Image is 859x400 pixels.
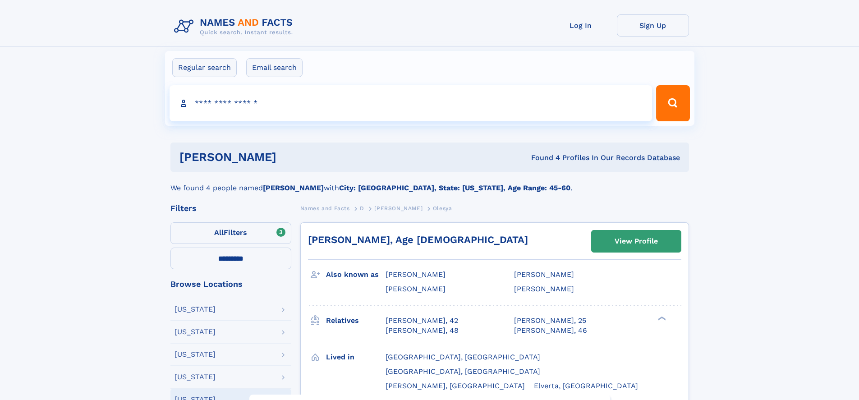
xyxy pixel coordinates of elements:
h3: Also known as [326,267,386,282]
a: [PERSON_NAME], 46 [514,326,587,336]
a: Sign Up [617,14,689,37]
a: Names and Facts [300,202,350,214]
h1: [PERSON_NAME] [179,152,404,163]
span: D [360,205,364,211]
b: City: [GEOGRAPHIC_DATA], State: [US_STATE], Age Range: 45-60 [339,184,570,192]
div: View Profile [615,231,658,252]
span: [PERSON_NAME], [GEOGRAPHIC_DATA] [386,382,525,390]
span: [PERSON_NAME] [514,285,574,293]
div: [US_STATE] [175,306,216,313]
span: Elverta, [GEOGRAPHIC_DATA] [534,382,638,390]
a: [PERSON_NAME] [374,202,423,214]
img: Logo Names and Facts [170,14,300,39]
span: [GEOGRAPHIC_DATA], [GEOGRAPHIC_DATA] [386,353,540,361]
input: search input [170,85,652,121]
a: [PERSON_NAME], 25 [514,316,586,326]
div: [US_STATE] [175,328,216,336]
span: [GEOGRAPHIC_DATA], [GEOGRAPHIC_DATA] [386,367,540,376]
span: [PERSON_NAME] [386,270,446,279]
div: Filters [170,204,291,212]
label: Filters [170,222,291,244]
a: [PERSON_NAME], 48 [386,326,459,336]
h3: Relatives [326,313,386,328]
a: Log In [545,14,617,37]
div: ❯ [656,315,666,321]
div: We found 4 people named with . [170,172,689,193]
label: Regular search [172,58,237,77]
span: [PERSON_NAME] [514,270,574,279]
span: [PERSON_NAME] [374,205,423,211]
div: Browse Locations [170,280,291,288]
a: D [360,202,364,214]
a: View Profile [592,230,681,252]
a: [PERSON_NAME], 42 [386,316,458,326]
a: [PERSON_NAME], Age [DEMOGRAPHIC_DATA] [308,234,528,245]
div: [US_STATE] [175,373,216,381]
button: Search Button [656,85,689,121]
b: [PERSON_NAME] [263,184,324,192]
div: [US_STATE] [175,351,216,358]
div: Found 4 Profiles In Our Records Database [404,153,680,163]
span: All [214,228,224,237]
span: Olesya [433,205,452,211]
span: [PERSON_NAME] [386,285,446,293]
label: Email search [246,58,303,77]
h3: Lived in [326,349,386,365]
